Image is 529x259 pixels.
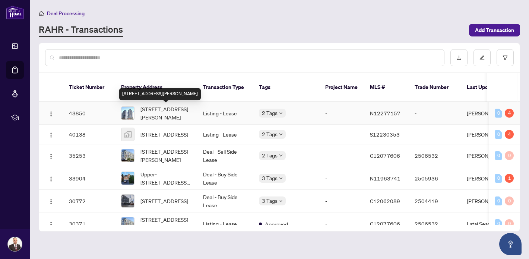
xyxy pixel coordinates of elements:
img: Logo [48,132,54,138]
span: [STREET_ADDRESS][PERSON_NAME] [140,215,191,232]
button: Logo [45,195,57,207]
td: Listing - Lease [197,125,253,144]
span: 3 Tags [262,174,278,182]
button: Logo [45,218,57,230]
div: 0 [495,130,502,139]
div: 0 [495,174,502,183]
button: edit [473,49,491,66]
span: N12277157 [370,110,400,116]
span: Deal Processing [47,10,85,17]
img: Profile Icon [8,237,22,251]
td: Deal - Sell Side Lease [197,144,253,167]
span: [STREET_ADDRESS] [140,130,188,138]
div: 0 [505,196,514,205]
td: 30772 [63,190,115,212]
th: Project Name [319,73,364,102]
th: Last Updated By [461,73,517,102]
span: [STREET_ADDRESS][PERSON_NAME] [140,105,191,121]
img: thumbnail-img [121,149,134,162]
button: Logo [45,150,57,162]
span: Upper-[STREET_ADDRESS][PERSON_NAME] [140,170,191,186]
span: 2 Tags [262,130,278,138]
th: Tags [253,73,319,102]
img: thumbnail-img [121,128,134,141]
td: 2505936 [409,167,461,190]
th: Property Address [115,73,197,102]
td: 2506532 [409,212,461,235]
button: Open asap [499,233,522,255]
td: - [319,190,364,212]
span: N11963741 [370,175,400,182]
span: 2 Tags [262,151,278,160]
span: home [39,11,44,16]
img: thumbnail-img [121,107,134,119]
td: Deal - Buy Side Lease [197,167,253,190]
td: - [319,144,364,167]
td: [PERSON_NAME] [461,125,517,144]
button: Add Transaction [469,24,520,36]
span: [STREET_ADDRESS][PERSON_NAME] [140,147,191,164]
span: down [279,132,283,136]
button: download [450,49,468,66]
td: 2504419 [409,190,461,212]
td: Listing - Lease [197,212,253,235]
td: 33904 [63,167,115,190]
img: Logo [48,199,54,205]
img: thumbnail-img [121,195,134,207]
td: 43850 [63,102,115,125]
div: 0 [505,219,514,228]
div: 0 [495,109,502,118]
span: edit [479,55,485,60]
td: - [409,125,461,144]
th: Transaction Type [197,73,253,102]
td: - [319,167,364,190]
td: - [409,102,461,125]
img: Logo [48,221,54,227]
span: down [279,199,283,203]
img: Logo [48,153,54,159]
td: 30371 [63,212,115,235]
img: thumbnail-img [121,217,134,230]
span: filter [503,55,508,60]
img: thumbnail-img [121,172,134,185]
span: download [456,55,462,60]
th: MLS # [364,73,409,102]
span: 2 Tags [262,109,278,117]
th: Trade Number [409,73,461,102]
button: filter [497,49,514,66]
td: [PERSON_NAME] [461,102,517,125]
td: [PERSON_NAME] [461,167,517,190]
td: Latai Seadat [461,212,517,235]
button: Logo [45,172,57,184]
div: 0 [495,219,502,228]
span: Approved [265,220,288,228]
span: 3 Tags [262,196,278,205]
td: - [319,125,364,144]
img: logo [6,6,24,19]
button: Logo [45,107,57,119]
button: Logo [45,128,57,140]
span: C12077606 [370,220,400,227]
a: RAHR - Transactions [39,23,123,37]
div: 4 [505,109,514,118]
td: - [319,102,364,125]
td: Listing - Lease [197,102,253,125]
div: 0 [505,151,514,160]
td: Deal - Buy Side Lease [197,190,253,212]
span: down [279,176,283,180]
div: 1 [505,174,514,183]
td: 2506532 [409,144,461,167]
span: S12230353 [370,131,400,138]
td: - [319,212,364,235]
span: C12077606 [370,152,400,159]
span: Add Transaction [475,24,514,36]
span: [STREET_ADDRESS] [140,197,188,205]
td: [PERSON_NAME] [461,190,517,212]
span: down [279,154,283,157]
th: Ticket Number [63,73,115,102]
div: 4 [505,130,514,139]
div: [STREET_ADDRESS][PERSON_NAME] [119,88,201,100]
div: 0 [495,151,502,160]
img: Logo [48,176,54,182]
span: C12062089 [370,198,400,204]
